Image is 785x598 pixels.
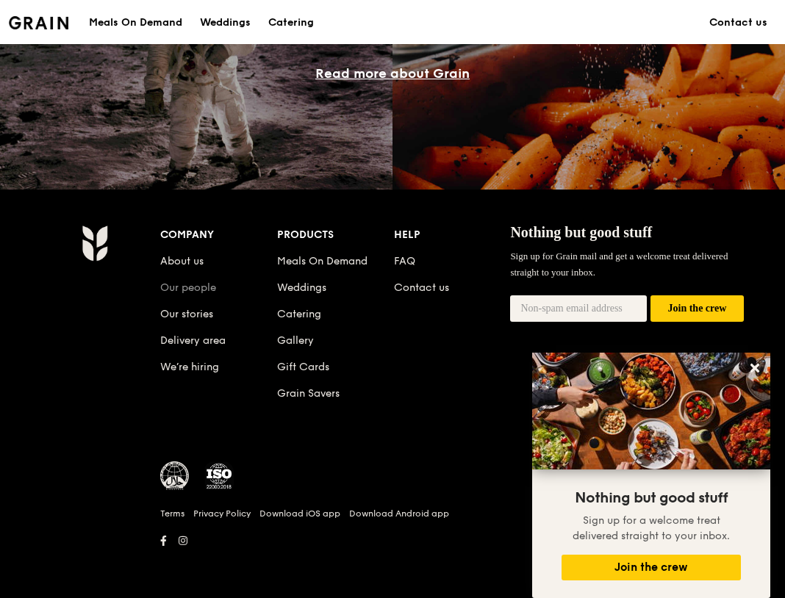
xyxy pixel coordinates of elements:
a: About us [160,255,204,267]
span: Sign up for Grain mail and get a welcome treat delivered straight to your inbox. [510,251,728,278]
h6: Revision [35,551,750,563]
div: Weddings [200,1,251,45]
a: Download Android app [349,508,449,519]
a: Privacy Policy [193,508,251,519]
a: Meals On Demand [277,255,368,267]
a: Catering [277,308,321,320]
span: Sign up for a welcome treat delivered straight to your inbox. [573,514,730,542]
a: Download iOS app [259,508,340,519]
a: FAQ [394,255,415,267]
a: Weddings [277,281,326,294]
button: Join the crew [650,295,744,323]
img: ISO Certified [204,461,234,491]
div: Catering [268,1,314,45]
span: Nothing but good stuff [575,489,728,507]
input: Non-spam email address [510,295,647,322]
a: Our people [160,281,216,294]
a: Contact us [700,1,776,45]
img: DSC07876-Edit02-Large.jpeg [532,353,770,469]
img: Grain [82,225,107,262]
a: Our stories [160,308,213,320]
a: Terms [160,508,184,519]
div: Products [277,225,394,245]
div: Help [394,225,511,245]
img: Grain [9,16,68,29]
a: Catering [259,1,323,45]
a: Gallery [277,334,314,347]
a: We’re hiring [160,361,219,373]
div: Company [160,225,277,245]
div: Meals On Demand [89,1,182,45]
button: Close [743,356,767,380]
button: Join the crew [562,555,741,580]
a: Grain Savers [277,387,340,400]
a: Contact us [394,281,449,294]
a: Delivery area [160,334,226,347]
a: Weddings [191,1,259,45]
span: Nothing but good stuff [510,224,652,240]
img: MUIS Halal Certified [160,461,190,491]
a: Read more about Grain [315,65,470,82]
a: Gift Cards [277,361,329,373]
